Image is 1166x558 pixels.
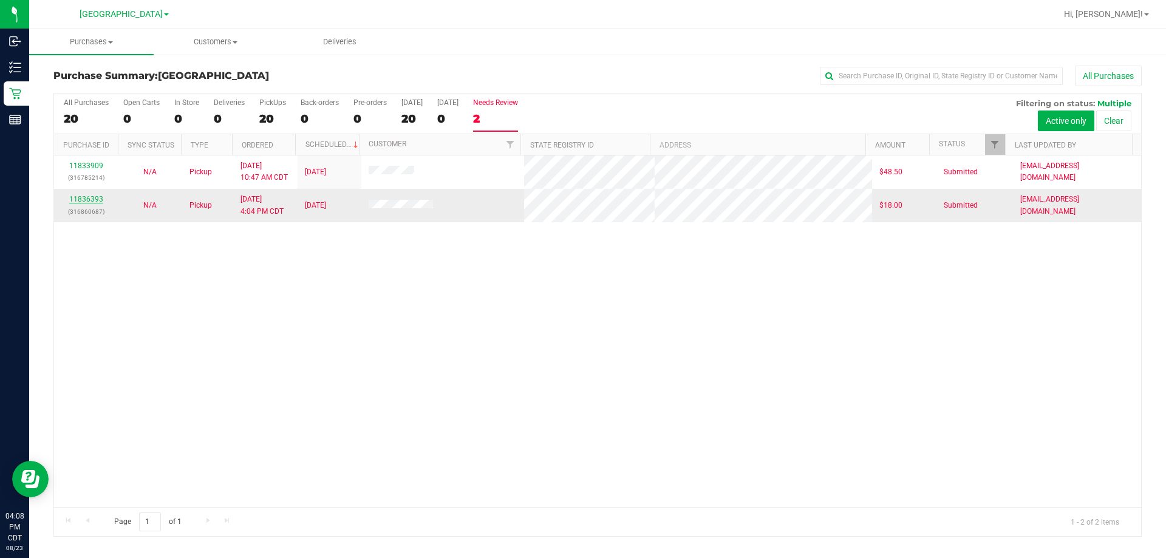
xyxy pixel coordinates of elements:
p: (316785214) [61,172,111,183]
a: Purchases [29,29,154,55]
a: Sync Status [128,141,174,149]
span: [DATE] 10:47 AM CDT [240,160,288,183]
span: Submitted [944,200,978,211]
span: $18.00 [879,200,902,211]
span: 1 - 2 of 2 items [1061,512,1129,531]
div: 2 [473,112,518,126]
div: Pre-orders [353,98,387,107]
div: 20 [259,112,286,126]
span: [EMAIL_ADDRESS][DOMAIN_NAME] [1020,160,1134,183]
a: Filter [500,134,520,155]
div: 0 [437,112,459,126]
inline-svg: Retail [9,87,21,100]
p: 08/23 [5,543,24,553]
span: Submitted [944,166,978,178]
inline-svg: Inbound [9,35,21,47]
div: 0 [301,112,339,126]
div: [DATE] [437,98,459,107]
button: N/A [143,166,157,178]
span: Customers [154,36,278,47]
div: In Store [174,98,199,107]
h3: Purchase Summary: [53,70,416,81]
button: Clear [1096,111,1131,131]
a: Type [191,141,208,149]
div: 0 [353,112,387,126]
div: 20 [401,112,423,126]
span: [GEOGRAPHIC_DATA] [158,70,269,81]
p: (316860687) [61,206,111,217]
a: Customer [369,140,406,148]
span: Pickup [189,200,212,211]
inline-svg: Reports [9,114,21,126]
inline-svg: Inventory [9,61,21,73]
span: Multiple [1097,98,1131,108]
span: $48.50 [879,166,902,178]
div: Deliveries [214,98,245,107]
div: Needs Review [473,98,518,107]
a: Ordered [242,141,273,149]
a: Amount [875,141,905,149]
button: N/A [143,200,157,211]
div: PickUps [259,98,286,107]
span: Page of 1 [104,512,191,531]
span: Pickup [189,166,212,178]
span: Not Applicable [143,168,157,176]
span: Purchases [29,36,154,47]
div: All Purchases [64,98,109,107]
th: Address [650,134,865,155]
a: Deliveries [278,29,403,55]
span: [EMAIL_ADDRESS][DOMAIN_NAME] [1020,194,1134,217]
a: Status [939,140,965,148]
span: [GEOGRAPHIC_DATA] [80,9,163,19]
span: [DATE] [305,166,326,178]
span: [DATE] [305,200,326,211]
p: 04:08 PM CDT [5,511,24,543]
input: 1 [139,512,161,531]
div: Open Carts [123,98,160,107]
div: 0 [174,112,199,126]
a: Filter [985,134,1005,155]
span: [DATE] 4:04 PM CDT [240,194,284,217]
a: Purchase ID [63,141,109,149]
button: Active only [1038,111,1094,131]
iframe: Resource center [12,461,49,497]
span: Filtering on status: [1016,98,1095,108]
a: 11836393 [69,195,103,203]
div: 20 [64,112,109,126]
div: Back-orders [301,98,339,107]
a: Last Updated By [1015,141,1076,149]
span: Hi, [PERSON_NAME]! [1064,9,1143,19]
span: Not Applicable [143,201,157,209]
a: 11833909 [69,162,103,170]
a: State Registry ID [530,141,594,149]
div: [DATE] [401,98,423,107]
div: 0 [214,112,245,126]
input: Search Purchase ID, Original ID, State Registry ID or Customer Name... [820,67,1063,85]
span: Deliveries [307,36,373,47]
a: Scheduled [305,140,361,149]
div: 0 [123,112,160,126]
a: Customers [154,29,278,55]
button: All Purchases [1075,66,1142,86]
